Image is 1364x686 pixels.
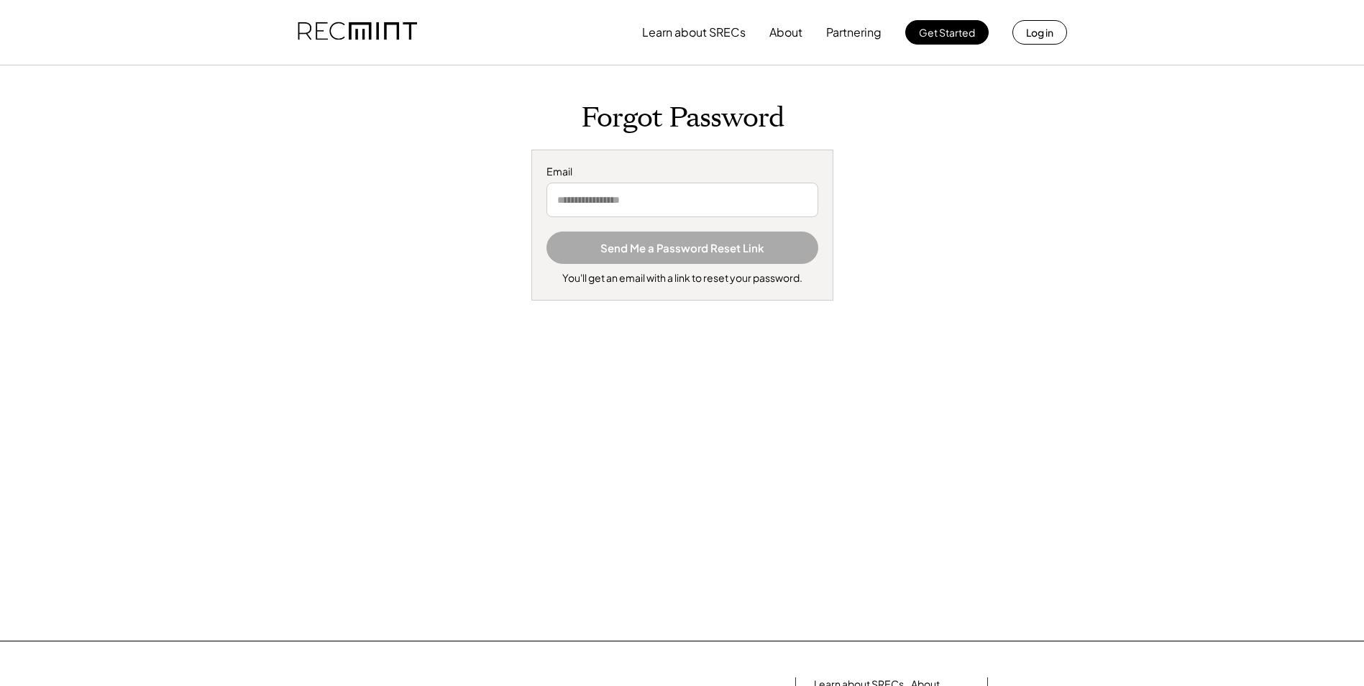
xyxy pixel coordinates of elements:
button: About [769,18,802,47]
div: Email [546,165,818,179]
div: You'll get an email with a link to reset your password. [562,271,802,285]
button: Send Me a Password Reset Link [546,232,818,264]
img: recmint-logotype%403x.png [298,8,417,57]
button: Get Started [905,20,989,45]
h1: Forgot Password [237,101,1128,135]
button: Learn about SRECs [642,18,746,47]
button: Log in [1012,20,1067,45]
button: Partnering [826,18,882,47]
